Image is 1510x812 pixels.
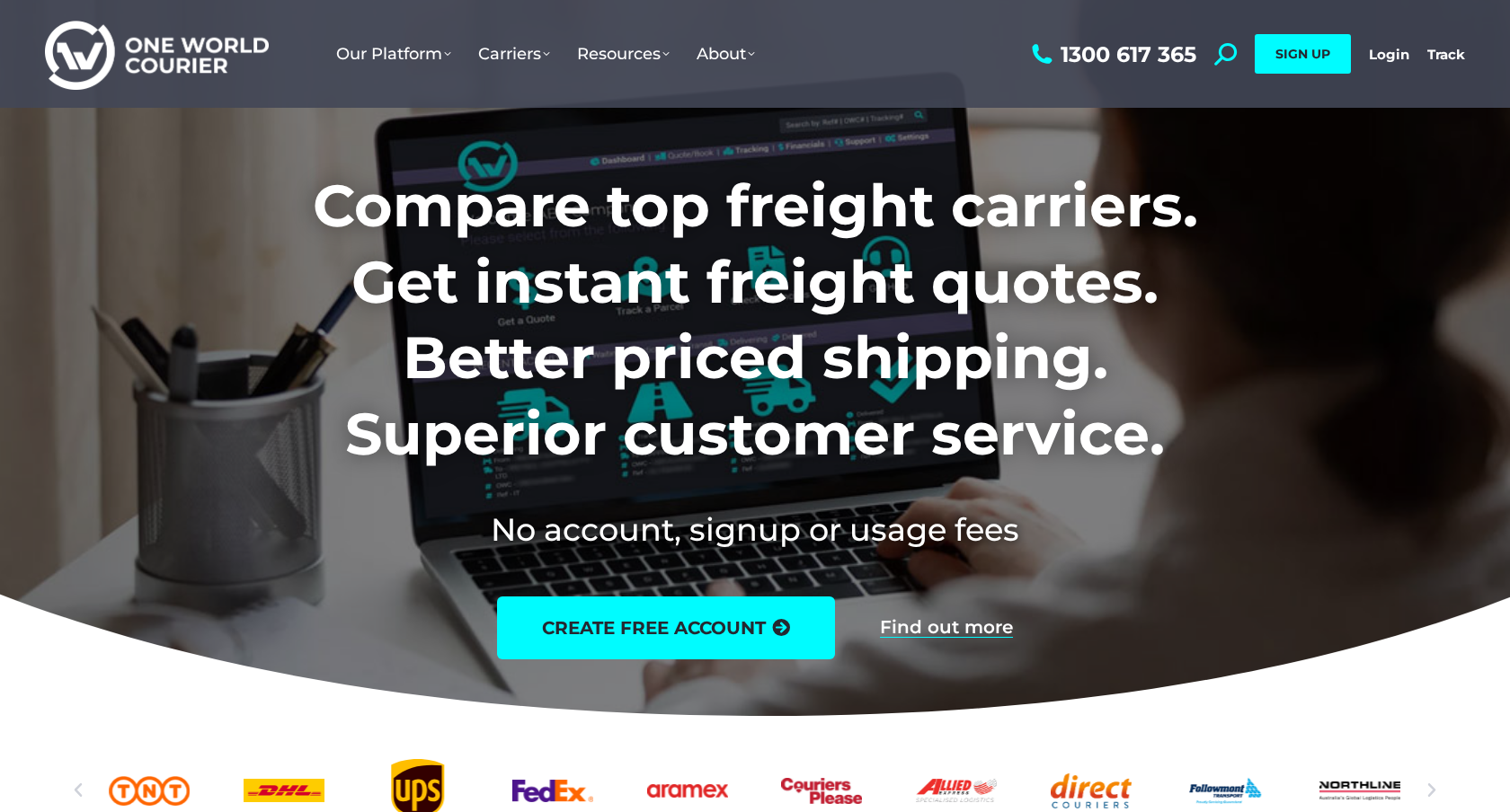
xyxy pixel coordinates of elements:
a: SIGN UP [1255,34,1351,74]
a: create free account [497,596,835,659]
a: 1300 617 365 [1027,43,1196,66]
span: SIGN UP [1275,46,1330,62]
a: Resources [564,26,683,82]
a: Carriers [465,26,564,82]
a: Our Platform [323,26,465,82]
a: Find out more [880,618,1013,638]
a: Track [1427,46,1465,63]
span: Our Platform [336,44,451,64]
span: Resources [577,44,670,64]
a: Login [1369,46,1409,63]
h2: No account, signup or usage fees [194,507,1317,552]
span: About [697,44,755,64]
span: Carriers [478,44,550,64]
img: One World Courier [45,18,269,91]
a: About [683,26,768,82]
h1: Compare top freight carriers. Get instant freight quotes. Better priced shipping. Superior custom... [194,168,1317,472]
